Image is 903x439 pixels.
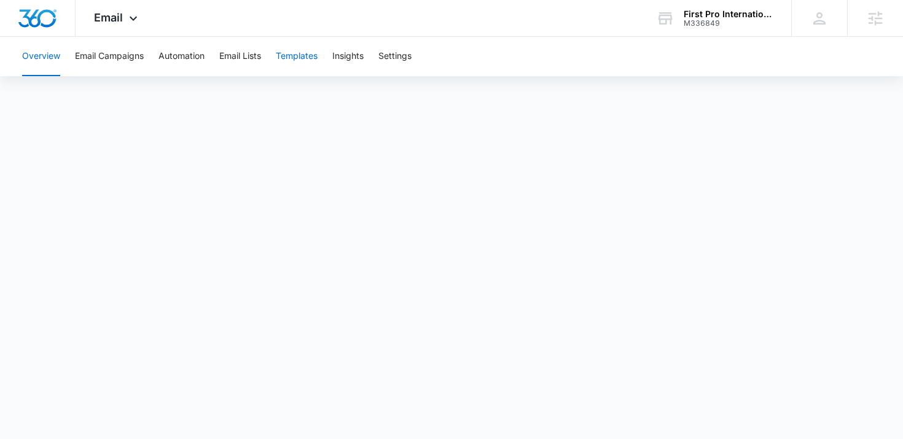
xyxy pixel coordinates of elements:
button: Automation [158,37,205,76]
div: account name [684,9,773,19]
div: account id [684,19,773,28]
button: Templates [276,37,318,76]
button: Email Campaigns [75,37,144,76]
button: Insights [332,37,364,76]
span: Email [94,11,123,24]
button: Settings [378,37,412,76]
button: Email Lists [219,37,261,76]
button: Overview [22,37,60,76]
